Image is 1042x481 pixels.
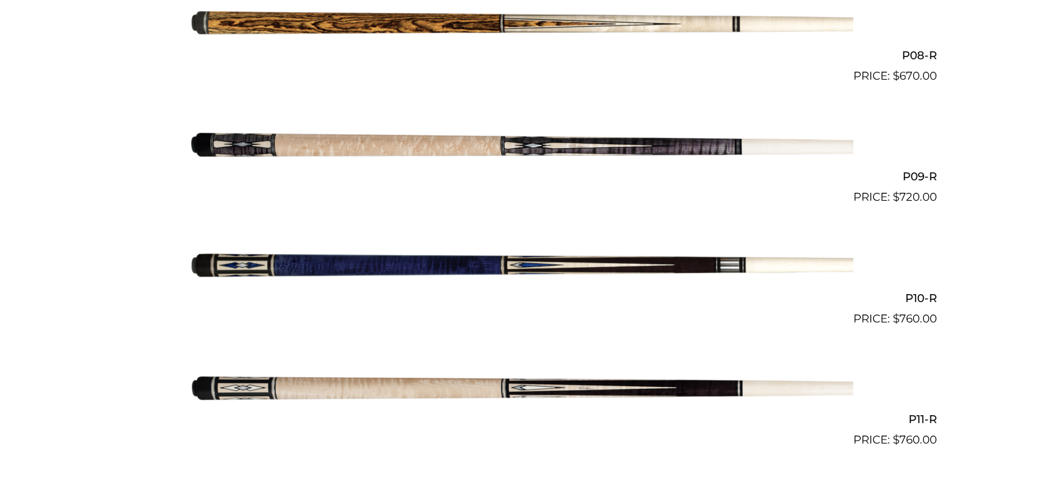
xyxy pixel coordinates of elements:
[106,286,937,310] h2: P10-R
[189,211,853,322] img: P10-R
[893,190,937,203] bdi: 720.00
[893,69,937,82] bdi: 670.00
[893,190,899,203] span: $
[106,165,937,189] h2: P09-R
[189,333,853,443] img: P11-R
[189,90,853,201] img: P09-R
[893,433,899,446] span: $
[106,211,937,327] a: P10-R $760.00
[106,407,937,432] h2: P11-R
[893,312,899,325] span: $
[893,312,937,325] bdi: 760.00
[106,333,937,449] a: P11-R $760.00
[893,69,899,82] span: $
[106,90,937,206] a: P09-R $720.00
[893,433,937,446] bdi: 760.00
[106,43,937,68] h2: P08-R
